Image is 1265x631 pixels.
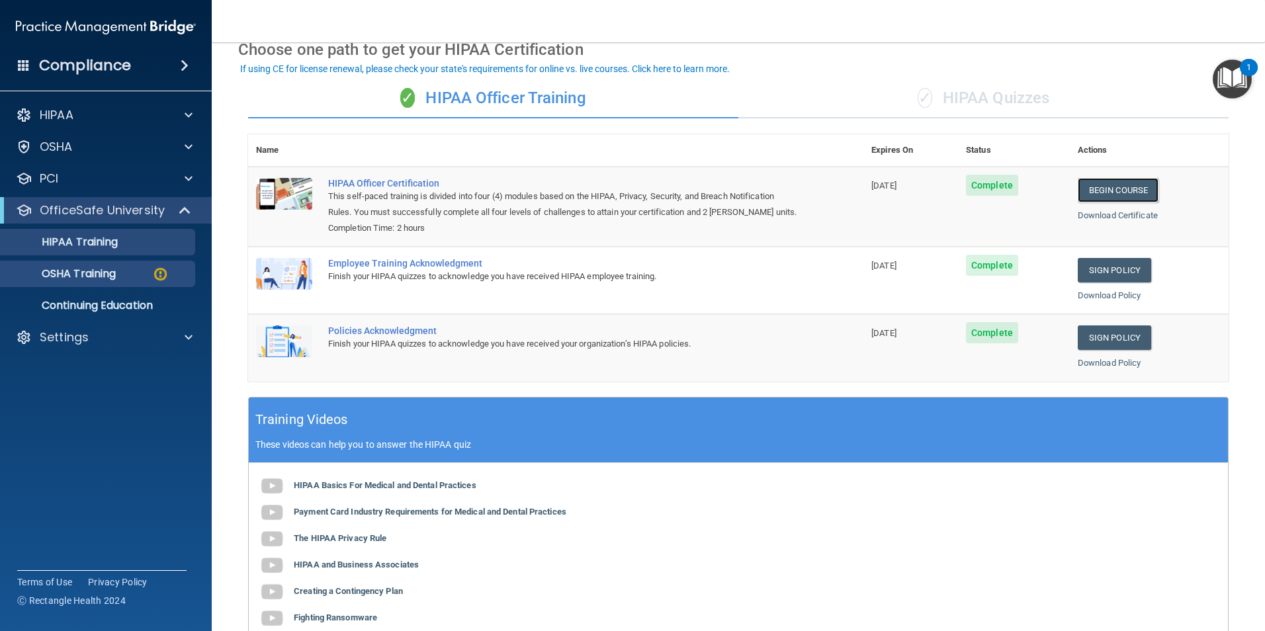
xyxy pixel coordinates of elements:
img: warning-circle.0cc9ac19.png [152,266,169,282]
p: These videos can help you to answer the HIPAA quiz [255,439,1221,450]
div: If using CE for license renewal, please check your state's requirements for online vs. live cours... [240,64,730,73]
p: HIPAA Training [9,235,118,249]
div: Employee Training Acknowledgment [328,258,797,269]
b: The HIPAA Privacy Rule [294,533,386,543]
img: gray_youtube_icon.38fcd6cc.png [259,473,285,499]
a: Download Policy [1078,358,1141,368]
a: Privacy Policy [88,575,148,589]
span: [DATE] [871,181,896,190]
div: Completion Time: 2 hours [328,220,797,236]
a: Sign Policy [1078,258,1151,282]
span: Complete [966,255,1018,276]
th: Actions [1070,134,1229,167]
p: PCI [40,171,58,187]
div: HIPAA Officer Training [248,79,738,118]
a: Download Policy [1078,290,1141,300]
th: Expires On [863,134,958,167]
span: [DATE] [871,328,896,338]
div: Policies Acknowledgment [328,325,797,336]
span: Ⓒ Rectangle Health 2024 [17,594,126,607]
h5: Training Videos [255,408,348,431]
a: HIPAA [16,107,193,123]
img: gray_youtube_icon.38fcd6cc.png [259,526,285,552]
th: Name [248,134,320,167]
b: Creating a Contingency Plan [294,586,403,596]
span: Complete [966,322,1018,343]
a: Begin Course [1078,178,1158,202]
span: Complete [966,175,1018,196]
div: HIPAA Quizzes [738,79,1229,118]
b: HIPAA Basics For Medical and Dental Practices [294,480,476,490]
span: ✓ [400,88,415,108]
p: Continuing Education [9,299,189,312]
a: Terms of Use [17,575,72,589]
a: Download Certificate [1078,210,1158,220]
div: Choose one path to get your HIPAA Certification [238,30,1239,69]
th: Status [958,134,1070,167]
a: OSHA [16,139,193,155]
img: PMB logo [16,14,196,40]
p: OSHA [40,139,73,155]
img: gray_youtube_icon.38fcd6cc.png [259,552,285,579]
div: Finish your HIPAA quizzes to acknowledge you have received your organization’s HIPAA policies. [328,336,797,352]
div: 1 [1246,67,1251,85]
p: OfficeSafe University [40,202,165,218]
img: gray_youtube_icon.38fcd6cc.png [259,499,285,526]
b: Payment Card Industry Requirements for Medical and Dental Practices [294,507,566,517]
span: [DATE] [871,261,896,271]
a: OfficeSafe University [16,202,192,218]
a: Settings [16,329,193,345]
p: HIPAA [40,107,73,123]
a: PCI [16,171,193,187]
img: gray_youtube_icon.38fcd6cc.png [259,579,285,605]
a: Sign Policy [1078,325,1151,350]
b: HIPAA and Business Associates [294,560,419,569]
button: If using CE for license renewal, please check your state's requirements for online vs. live cours... [238,62,732,75]
p: Settings [40,329,89,345]
b: Fighting Ransomware [294,612,377,622]
h4: Compliance [39,56,131,75]
p: OSHA Training [9,267,116,280]
span: ✓ [918,88,932,108]
div: Finish your HIPAA quizzes to acknowledge you have received HIPAA employee training. [328,269,797,284]
a: HIPAA Officer Certification [328,178,797,189]
div: This self-paced training is divided into four (4) modules based on the HIPAA, Privacy, Security, ... [328,189,797,220]
button: Open Resource Center, 1 new notification [1213,60,1252,99]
